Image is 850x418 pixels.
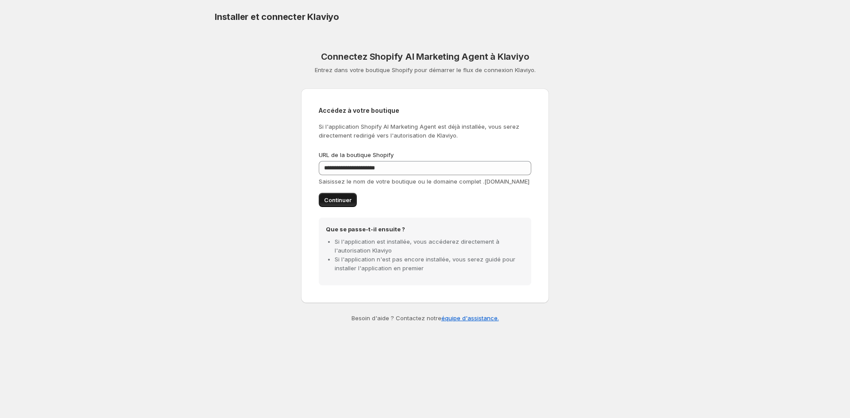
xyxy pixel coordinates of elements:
[319,193,357,207] button: Continuer
[441,314,499,322] a: équipe d'assistance.
[319,151,394,158] font: URL de la boutique Shopify
[326,226,405,233] font: Que se passe-t-il ensuite ?
[319,123,519,139] font: Si l'application Shopify AI Marketing Agent est déjà installée, vous serez directement redirigé v...
[324,196,352,203] font: Continuer
[319,178,529,185] font: Saisissez le nom de votre boutique ou le domaine complet .[DOMAIN_NAME]
[335,256,515,272] font: Si l'application n'est pas encore installée, vous serez guidé pour installer l'application en pre...
[352,314,441,322] font: Besoin d'aide ? Contactez notre
[321,51,529,62] font: Connectez Shopify AI Marketing Agent à Klaviyo
[335,238,499,254] font: Si l'application est installée, vous accéderez directement à l'autorisation Klaviyo
[215,12,339,22] font: Installer et connecter Klaviyo
[319,107,399,114] font: Accédez à votre boutique
[315,66,536,73] font: Entrez dans votre boutique Shopify pour démarrer le flux de connexion Klaviyo.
